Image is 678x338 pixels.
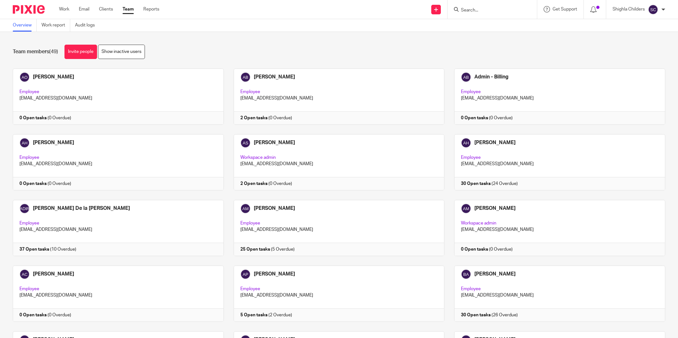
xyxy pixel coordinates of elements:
a: Team [123,6,134,12]
img: Pixie [13,5,45,14]
a: Reports [143,6,159,12]
input: Search [460,8,518,13]
a: Audit logs [75,19,100,32]
a: Overview [13,19,37,32]
a: Work report [41,19,70,32]
span: Get Support [553,7,577,11]
a: Show inactive users [98,45,145,59]
a: Clients [99,6,113,12]
a: Email [79,6,89,12]
img: svg%3E [648,4,658,15]
span: (49) [49,49,58,54]
a: Work [59,6,69,12]
a: Invite people [64,45,97,59]
h1: Team members [13,48,58,55]
p: Shighla Childers [613,6,645,12]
